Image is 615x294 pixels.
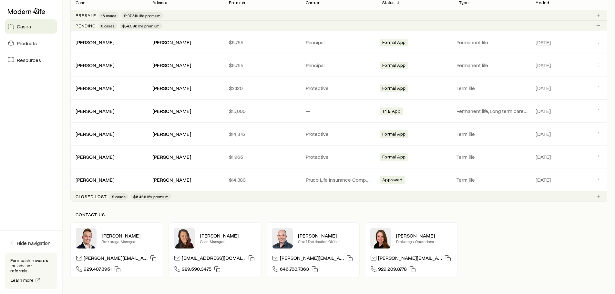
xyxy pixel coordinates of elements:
p: — [306,108,372,114]
div: [PERSON_NAME] [152,131,191,137]
span: [DATE] [536,62,551,68]
div: [PERSON_NAME] [76,85,114,92]
p: Protective [306,154,372,160]
p: Principal [306,39,372,46]
span: [DATE] [536,154,551,160]
a: [PERSON_NAME] [76,39,114,45]
p: [PERSON_NAME][EMAIL_ADDRESS][DOMAIN_NAME] [378,255,442,263]
div: [PERSON_NAME] [76,62,114,69]
span: [DATE] [536,131,551,137]
span: Products [17,40,37,46]
p: Term life [456,154,528,160]
span: 929.209.8778 [378,266,407,274]
p: [PERSON_NAME][EMAIL_ADDRESS][DOMAIN_NAME] [84,255,148,263]
p: Brokerage Operations [396,239,452,244]
p: Permanent life [456,39,528,46]
span: [DATE] [536,108,551,114]
p: $1,965 [229,154,295,160]
p: Pending [76,23,96,28]
span: 6 cases [101,23,115,28]
p: [PERSON_NAME] [298,232,354,239]
span: [DATE] [536,177,551,183]
button: Hide navigation [5,236,57,250]
span: 929.590.3475 [182,266,211,274]
p: $15,000 [229,108,295,114]
div: Earn cash rewards for advisor referrals.Learn more [5,253,57,289]
span: Approved [382,177,402,184]
p: Protective [306,85,372,91]
div: [PERSON_NAME] [152,62,191,69]
div: [PERSON_NAME] [76,108,114,115]
a: [PERSON_NAME] [76,85,114,91]
span: Formal App [382,154,405,161]
p: [PERSON_NAME] [102,232,158,239]
span: Trial App [382,108,400,115]
span: Cases [17,23,31,30]
p: $2,120 [229,85,295,91]
div: [PERSON_NAME] [152,177,191,183]
p: Term life [456,85,528,91]
span: Learn more [11,278,34,282]
a: Cases [5,19,57,34]
p: Closed lost [76,194,107,199]
a: [PERSON_NAME] [76,62,114,68]
div: [PERSON_NAME] [152,154,191,160]
p: Case Manager [200,239,256,244]
p: Protective [306,131,372,137]
span: [DATE] [536,85,551,91]
span: Resources [17,57,41,63]
p: Term life [456,177,528,183]
span: [DATE] [536,39,551,46]
p: Presale [76,13,96,18]
p: Principal [306,62,372,68]
img: Derek Wakefield [76,228,97,248]
p: Term life [456,131,528,137]
span: Formal App [382,63,405,69]
span: $54.59k life premium [122,23,159,28]
p: Permanent life [456,62,528,68]
span: Formal App [382,86,405,92]
a: Products [5,36,57,50]
p: Earn cash rewards for advisor referrals. [10,258,52,273]
span: $107.51k life premium [124,13,160,18]
a: [PERSON_NAME] [76,177,114,183]
a: [PERSON_NAME] [76,131,114,137]
p: [EMAIL_ADDRESS][DOMAIN_NAME] [182,255,246,263]
div: [PERSON_NAME] [152,85,191,92]
span: 5 cases [112,194,126,199]
img: Dan Pierson [272,228,293,248]
img: Ellen Wall [370,228,391,248]
p: Pruco Life Insurance Company [306,177,372,183]
span: 646.760.7363 [280,266,309,274]
span: Hide navigation [17,240,51,246]
p: [PERSON_NAME][EMAIL_ADDRESS][DOMAIN_NAME] [280,255,344,263]
p: [PERSON_NAME] [396,232,452,239]
p: $14,375 [229,131,295,137]
div: [PERSON_NAME] [152,108,191,115]
div: [PERSON_NAME] [76,131,114,137]
p: [PERSON_NAME] [200,232,256,239]
div: [PERSON_NAME] [152,39,191,46]
a: Resources [5,53,57,67]
p: $14,380 [229,177,295,183]
span: Formal App [382,131,405,138]
p: Contact us [76,212,602,217]
img: Abby McGuigan [174,228,195,248]
span: 929.407.3951 [84,266,112,274]
span: Formal App [382,40,405,46]
p: $6,755 [229,62,295,68]
span: $11.46k life premium [133,194,169,199]
div: [PERSON_NAME] [76,39,114,46]
a: [PERSON_NAME] [76,154,114,160]
p: Brokerage Manager [102,239,158,244]
p: Permanent life, Long term care (linked benefit) [456,108,528,114]
span: 18 cases [101,13,116,18]
p: Chief Distribution Officer [298,239,354,244]
a: [PERSON_NAME] [76,108,114,114]
p: $6,755 [229,39,295,46]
